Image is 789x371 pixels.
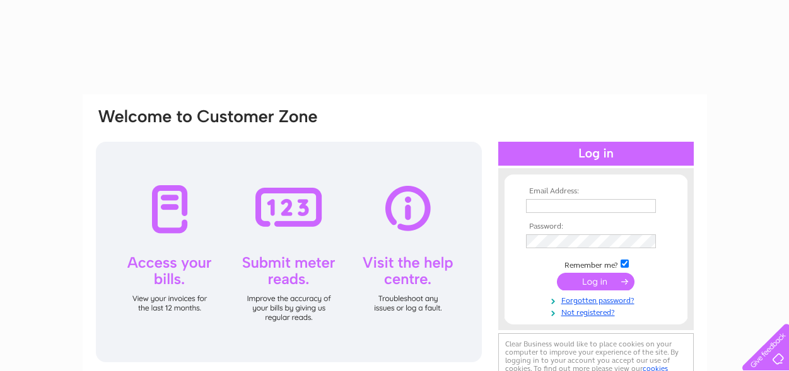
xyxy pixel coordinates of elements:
th: Password: [523,222,669,231]
th: Email Address: [523,187,669,196]
input: Submit [557,273,634,290]
td: Remember me? [523,258,669,270]
a: Not registered? [526,305,669,317]
a: Forgotten password? [526,294,669,305]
